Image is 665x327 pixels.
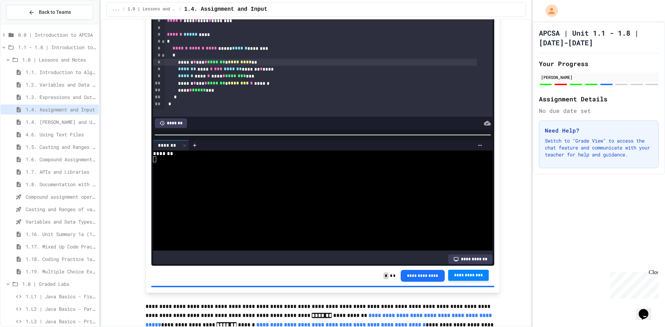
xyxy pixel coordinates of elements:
[39,9,71,16] span: Back to Teams
[26,106,96,113] span: 1.4. Assignment and Input
[26,118,96,126] span: 1.4. [PERSON_NAME] and User Input
[539,59,659,69] h2: Your Progress
[636,299,658,320] iframe: chat widget
[538,3,560,19] div: My Account
[545,137,653,158] p: Switch to "Grade View" to access the chat feature and communicate with your teacher for help and ...
[26,206,96,213] span: Casting and Ranges of variables - Quiz
[26,293,96,300] span: 1.L1 | Java Basics - Fish Lab
[545,126,653,135] h3: Need Help?
[18,44,96,51] span: 1.1 - 1.8 | Introduction to Java
[3,3,48,44] div: Chat with us now!Close
[26,69,96,76] span: 1.1. Introduction to Algorithms, Programming, and Compilers
[6,5,93,20] button: Back to Teams
[608,269,658,299] iframe: chat widget
[26,243,96,250] span: 1.17. Mixed Up Code Practice 1.1-1.6
[539,107,659,115] div: No due date set
[26,93,96,101] span: 1.3. Expressions and Output [New]
[26,268,96,275] span: 1.19. Multiple Choice Exercises for Unit 1a (1.1-1.6)
[26,131,96,138] span: 4.6. Using Text Files
[26,230,96,238] span: 1.16. Unit Summary 1a (1.1-1.6)
[184,5,267,13] span: 1.4. Assignment and Input
[112,7,120,12] span: ...
[22,280,96,288] span: 1.0 | Graded Labs
[26,156,96,163] span: 1.6. Compound Assignment Operators
[26,81,96,88] span: 1.2. Variables and Data Types
[541,74,657,80] div: [PERSON_NAME]
[26,168,96,175] span: 1.7. APIs and Libraries
[26,318,96,325] span: 1.L3 | Java Basics - Printing Code Lab
[26,181,96,188] span: 1.8. Documentation with Comments and Preconditions
[128,7,176,12] span: 1.0 | Lessons and Notes
[26,143,96,151] span: 1.5. Casting and Ranges of Values
[539,28,659,47] h1: APCSA | Unit 1.1 - 1.8 | [DATE]-[DATE]
[26,305,96,312] span: 1.L2 | Java Basics - Paragraphs Lab
[18,31,96,38] span: 0.0 | Introduction to APCSA
[26,218,96,225] span: Variables and Data Types - Quiz
[26,255,96,263] span: 1.18. Coding Practice 1a (1.1-1.6)
[179,7,181,12] span: /
[26,193,96,200] span: Compound assignment operators - Quiz
[539,94,659,104] h2: Assignment Details
[122,7,125,12] span: /
[22,56,96,63] span: 1.0 | Lessons and Notes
